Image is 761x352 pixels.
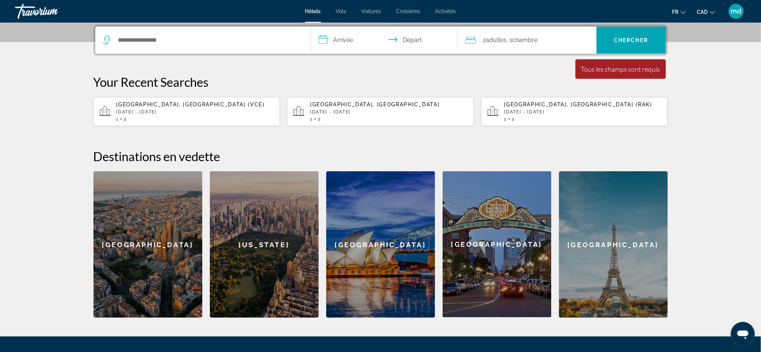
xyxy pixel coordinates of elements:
span: 1 [116,116,119,122]
span: [GEOGRAPHIC_DATA], [GEOGRAPHIC_DATA] (RAK) [504,101,653,107]
span: [GEOGRAPHIC_DATA], [GEOGRAPHIC_DATA] (VCE) [116,101,265,107]
button: [GEOGRAPHIC_DATA], [GEOGRAPHIC_DATA][DATE] - [DATE]12 [287,97,474,126]
button: User Menu [726,3,746,19]
span: Chercher [614,37,648,43]
button: Travelers: 2 adults, 0 children [458,27,597,54]
span: 1 [310,116,313,122]
a: Sydney[GEOGRAPHIC_DATA] [326,171,435,318]
a: New York[US_STATE] [210,171,319,318]
div: [GEOGRAPHIC_DATA] [326,171,435,318]
div: [GEOGRAPHIC_DATA] [443,171,552,317]
a: Paris[GEOGRAPHIC_DATA] [559,171,668,318]
a: Travorium [15,2,90,21]
button: Change currency [697,6,715,17]
div: [US_STATE] [210,171,319,318]
a: Barcelona[GEOGRAPHIC_DATA] [93,171,202,318]
span: Chambre [512,36,538,44]
span: [GEOGRAPHIC_DATA], [GEOGRAPHIC_DATA] [310,101,440,107]
p: [DATE] - [DATE] [504,109,662,115]
span: md [731,8,741,15]
span: Adultes [486,36,507,44]
a: Activités [436,8,456,14]
div: Tous les champs sont requis [581,65,660,73]
span: 2 [124,116,127,122]
span: 1 [504,116,507,122]
span: 2 [318,116,321,122]
div: Search widget [95,27,666,54]
span: fr [672,9,679,15]
p: [DATE] - [DATE] [310,109,468,115]
a: Voitures [362,8,381,14]
p: [DATE] - [DATE] [116,109,274,115]
p: Your Recent Searches [93,74,668,89]
button: Change language [672,6,686,17]
button: Select check in and out date [311,27,458,54]
span: 2 [483,35,507,45]
input: Search hotel destination [118,35,300,46]
h2: Destinations en vedette [93,149,668,164]
a: Croisières [396,8,420,14]
a: Hôtels [305,8,321,14]
div: [GEOGRAPHIC_DATA] [559,171,668,318]
button: Search [597,27,666,54]
a: Vols [336,8,347,14]
div: [GEOGRAPHIC_DATA] [93,171,202,318]
span: , 1 [507,35,538,45]
button: [GEOGRAPHIC_DATA], [GEOGRAPHIC_DATA] (VCE)[DATE] - [DATE]12 [93,97,280,126]
span: CAD [697,9,708,15]
span: 2 [512,116,515,122]
a: San Diego[GEOGRAPHIC_DATA] [443,171,552,318]
button: [GEOGRAPHIC_DATA], [GEOGRAPHIC_DATA] (RAK)[DATE] - [DATE]12 [481,97,668,126]
iframe: Bouton de lancement de la fenêtre de messagerie [731,322,755,346]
